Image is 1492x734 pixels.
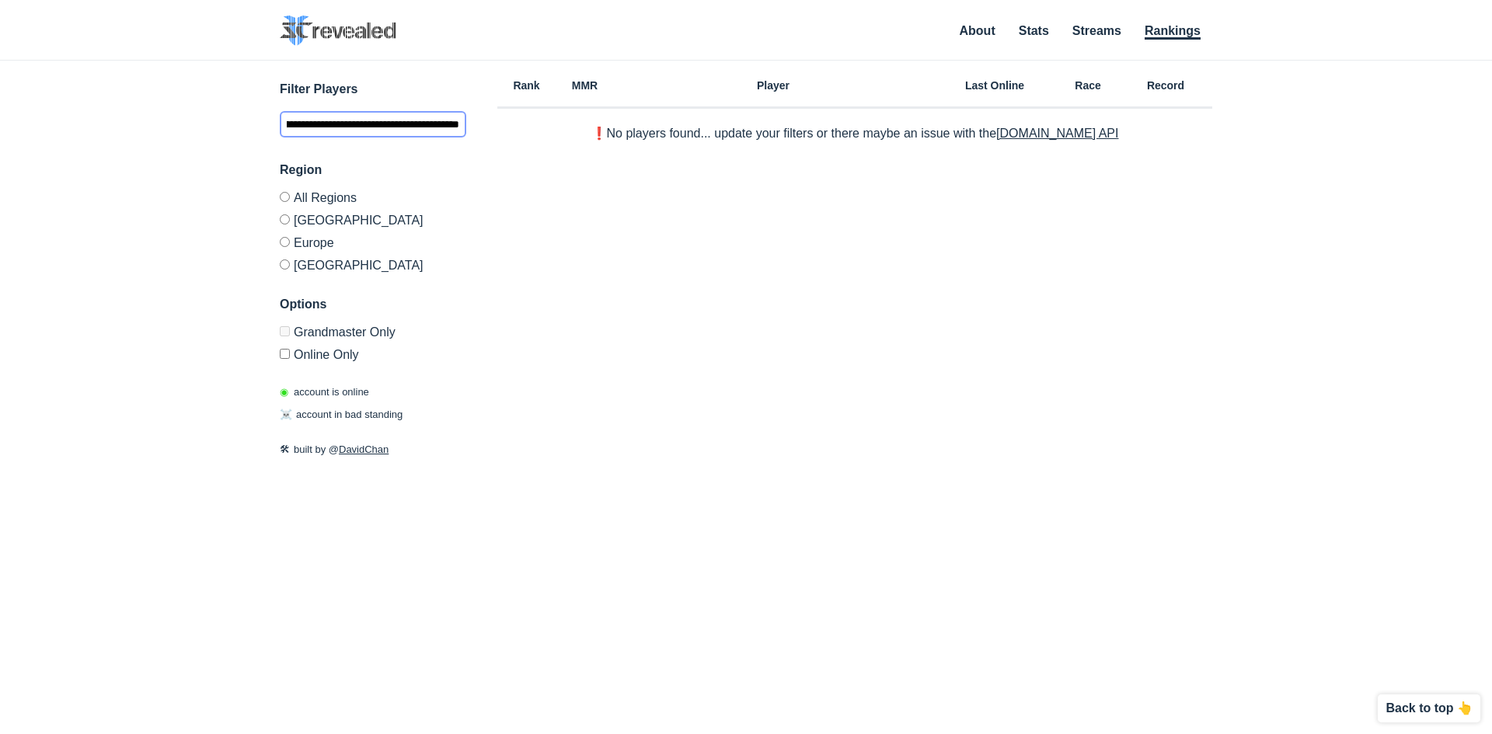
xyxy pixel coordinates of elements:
p: ❗️No players found... update your filters or there maybe an issue with the [591,127,1119,140]
h6: Race [1057,80,1119,91]
label: Only Show accounts currently in Grandmaster [280,326,466,343]
a: Stats [1019,24,1049,37]
label: All Regions [280,192,466,208]
input: Online Only [280,349,290,359]
h6: Player [614,80,932,91]
h3: Filter Players [280,80,466,99]
label: [GEOGRAPHIC_DATA] [280,208,466,231]
h6: Rank [497,80,556,91]
label: [GEOGRAPHIC_DATA] [280,253,466,272]
h3: Region [280,161,466,179]
label: Europe [280,231,466,253]
span: ☠️ [280,409,292,420]
input: [GEOGRAPHIC_DATA] [280,259,290,270]
input: All Regions [280,192,290,202]
h6: Last Online [932,80,1057,91]
input: Grandmaster Only [280,326,290,336]
h6: MMR [556,80,614,91]
input: Europe [280,237,290,247]
label: Only show accounts currently laddering [280,343,466,361]
img: SC2 Revealed [280,16,396,46]
a: Streams [1072,24,1121,37]
a: Rankings [1145,24,1201,40]
p: Back to top 👆 [1386,702,1473,715]
p: account is online [280,384,369,400]
input: [GEOGRAPHIC_DATA] [280,214,290,224]
span: ◉ [280,386,288,398]
p: account in bad standing [280,407,403,423]
h6: Record [1119,80,1212,91]
h3: Options [280,295,466,314]
p: built by @ [280,442,466,457]
a: About [960,24,995,37]
span: 🛠 [280,444,290,455]
a: [DOMAIN_NAME] API [996,127,1118,140]
a: DavidChan [339,444,389,455]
